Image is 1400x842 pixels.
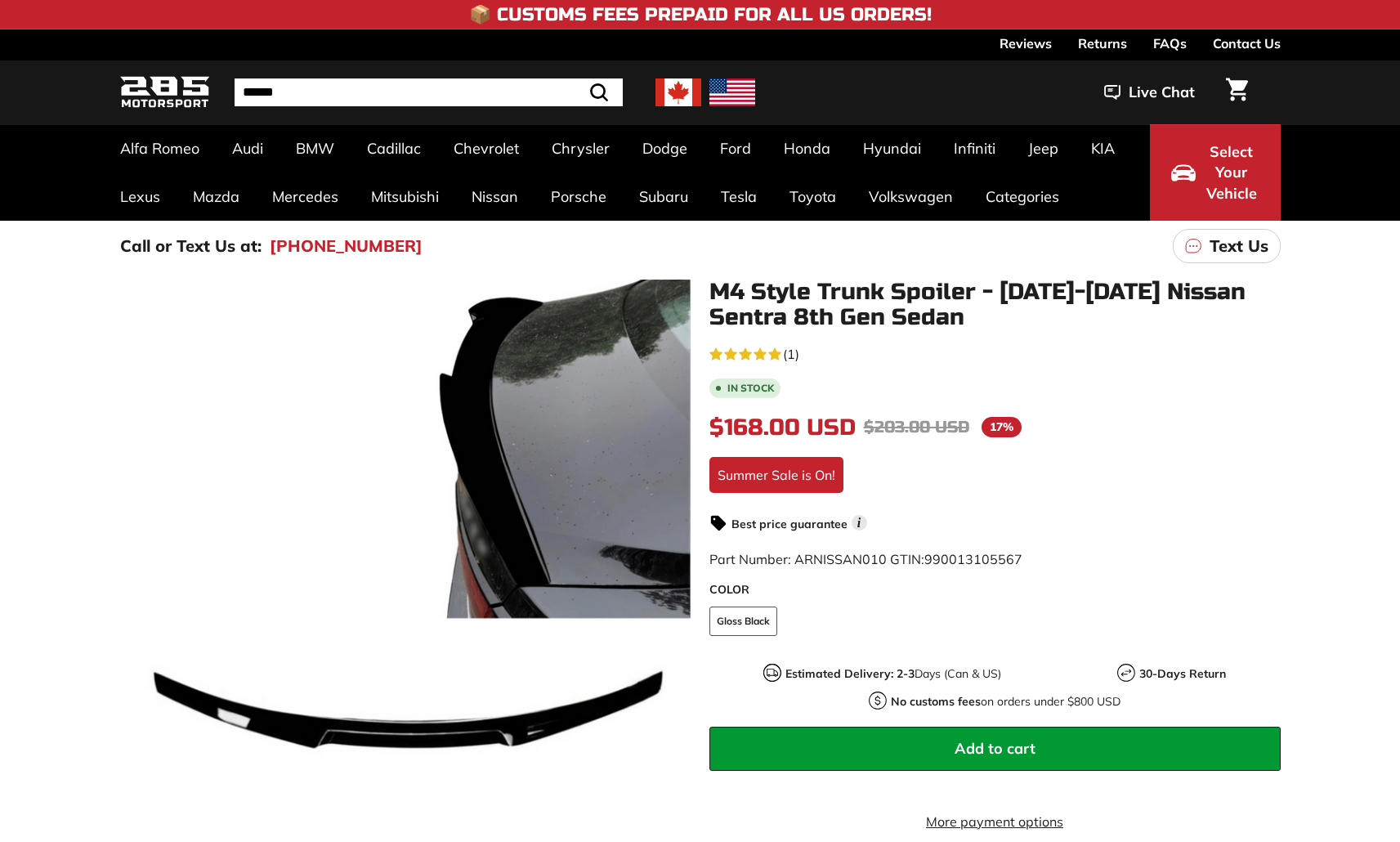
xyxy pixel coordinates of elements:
a: Mazda [177,172,256,221]
span: Add to cart [955,739,1035,758]
a: Infiniti [937,124,1012,172]
span: Part Number: ARNISSAN010 GTIN: [709,551,1022,567]
strong: Best price guarantee [731,517,848,531]
a: Hyundai [847,124,937,172]
a: Subaru [623,172,704,221]
a: 5.0 rating (1 votes) [709,343,1281,364]
input: Search [235,78,623,106]
span: $203.00 USD [864,417,969,437]
a: Cart [1216,65,1258,120]
strong: 30-Days Return [1139,666,1226,681]
a: Jeep [1012,124,1075,172]
a: BMW [280,124,351,172]
a: FAQs [1153,29,1187,57]
b: In stock [727,383,774,393]
a: Volkswagen [852,172,969,221]
p: Days (Can & US) [785,665,1001,683]
a: Cadillac [351,124,437,172]
a: Text Us [1173,229,1281,263]
p: Call or Text Us at: [120,234,262,258]
a: Mercedes [256,172,355,221]
a: KIA [1075,124,1131,172]
a: Honda [767,124,847,172]
a: [PHONE_NUMBER] [270,234,423,258]
span: Live Chat [1129,82,1195,103]
span: 990013105567 [924,551,1022,567]
a: Returns [1078,29,1127,57]
a: Categories [969,172,1076,221]
h4: 📦 Customs Fees Prepaid for All US Orders! [469,5,932,25]
a: Toyota [773,172,852,221]
span: i [852,515,867,531]
span: $168.00 USD [709,414,856,441]
strong: No customs fees [891,694,981,709]
a: Chrysler [535,124,626,172]
a: Nissan [455,172,535,221]
a: Dodge [626,124,704,172]
a: Chevrolet [437,124,535,172]
span: Select Your Vehicle [1204,141,1259,204]
a: Reviews [1000,29,1052,57]
button: Select Your Vehicle [1150,124,1281,221]
a: Tesla [704,172,773,221]
a: Mitsubishi [355,172,455,221]
img: Logo_285_Motorsport_areodynamics_components [120,74,210,112]
a: Porsche [535,172,623,221]
p: Text Us [1210,234,1268,258]
h1: M4 Style Trunk Spoiler - [DATE]-[DATE] Nissan Sentra 8th Gen Sedan [709,280,1281,330]
a: Contact Us [1213,29,1281,57]
a: Audi [216,124,280,172]
a: More payment options [709,812,1281,831]
label: COLOR [709,581,1281,598]
a: Lexus [104,172,177,221]
div: Summer Sale is On! [709,457,843,493]
button: Live Chat [1083,72,1216,113]
a: Alfa Romeo [104,124,216,172]
span: 17% [982,417,1022,437]
a: Ford [704,124,767,172]
button: Add to cart [709,727,1281,771]
span: (1) [783,344,799,364]
p: on orders under $800 USD [891,693,1120,710]
strong: Estimated Delivery: 2-3 [785,666,915,681]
